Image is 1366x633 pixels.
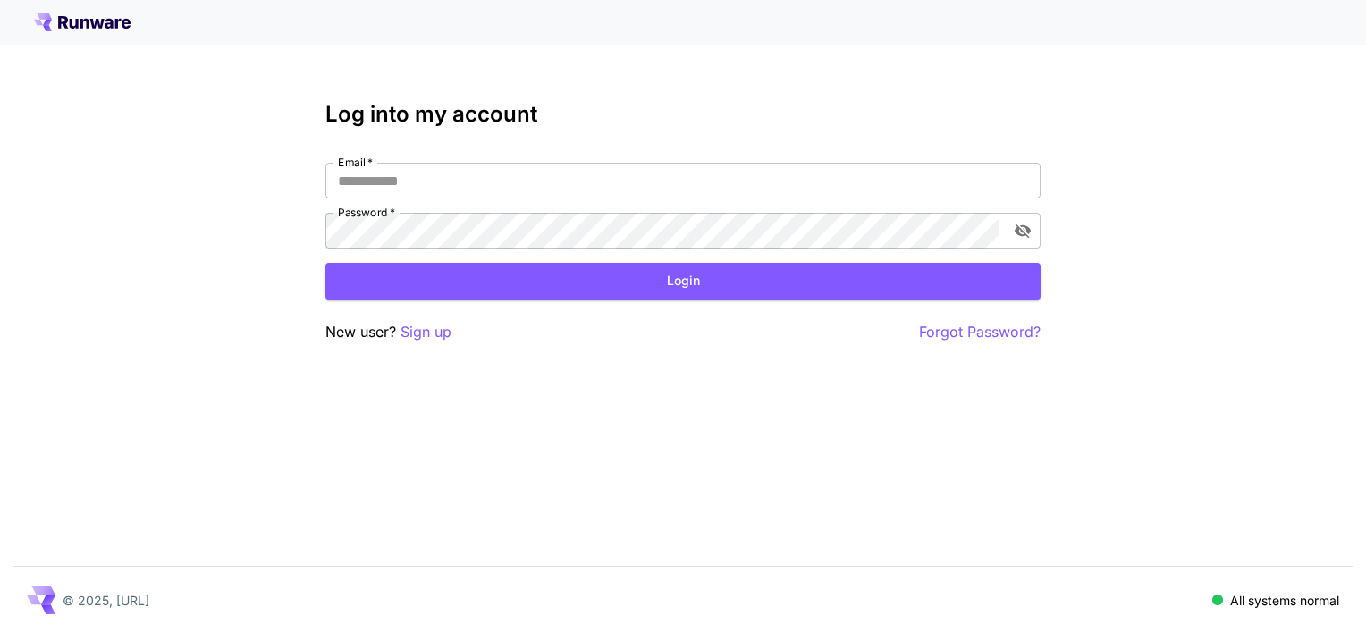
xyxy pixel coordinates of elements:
[63,591,149,610] p: © 2025, [URL]
[1007,215,1039,247] button: toggle password visibility
[1230,591,1339,610] p: All systems normal
[325,321,451,343] p: New user?
[919,321,1041,343] button: Forgot Password?
[325,263,1041,300] button: Login
[338,155,373,170] label: Email
[338,205,395,220] label: Password
[325,102,1041,127] h3: Log into my account
[401,321,451,343] button: Sign up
